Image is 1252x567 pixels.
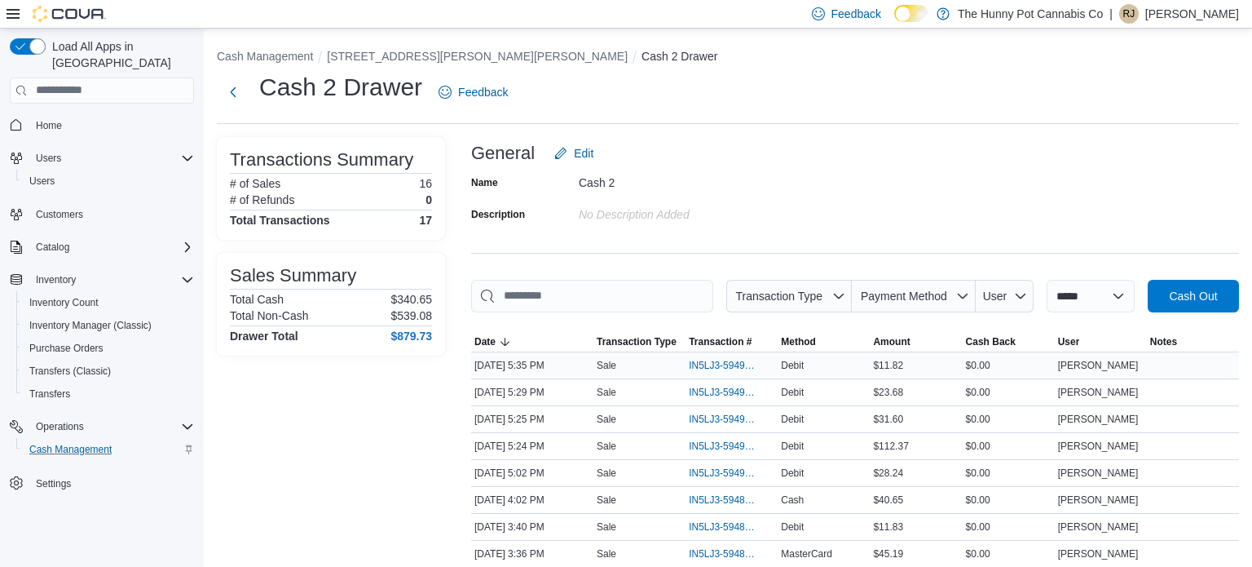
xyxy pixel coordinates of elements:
button: Amount [870,332,962,352]
span: Users [29,148,194,168]
h4: $879.73 [390,330,432,343]
a: Transfers (Classic) [23,361,117,381]
span: IN5LJ3-5949474 [689,413,758,426]
div: [DATE] 4:02 PM [471,490,593,510]
button: Operations [29,417,90,436]
div: $0.00 [963,436,1055,456]
button: Method [778,332,870,352]
button: Inventory [3,268,201,291]
span: IN5LJ3-5949460 [689,440,758,453]
h4: 17 [419,214,432,227]
p: Sale [597,359,616,372]
button: Cash Management [217,50,313,63]
span: Settings [29,472,194,493]
button: Operations [3,415,201,438]
p: Sale [597,520,616,534]
h3: Sales Summary [230,266,356,286]
div: $0.00 [963,517,1055,537]
span: Inventory Count [23,293,194,312]
button: Inventory [29,270,82,290]
span: Notes [1150,335,1177,348]
span: Amount [873,335,910,348]
span: Inventory [36,273,76,286]
a: Home [29,116,68,135]
span: Cash Out [1169,288,1217,304]
div: $0.00 [963,356,1055,375]
a: Feedback [432,76,514,109]
span: Catalog [29,237,194,257]
span: RJ [1123,4,1135,24]
div: $0.00 [963,544,1055,564]
span: Date [474,335,496,348]
a: Users [23,171,61,191]
button: Edit [548,137,600,170]
span: Users [29,175,55,188]
button: IN5LJ3-5948723 [689,490,774,510]
input: This is a search bar. As you type, the results lower in the page will automatically filter. [471,280,713,312]
span: Purchase Orders [23,339,194,358]
span: Catalog [36,241,69,254]
p: 0 [425,193,432,206]
label: Name [471,176,498,189]
button: Purchase Orders [16,337,201,360]
div: $0.00 [963,490,1055,510]
span: [PERSON_NAME] [1058,413,1139,426]
span: Transfers (Classic) [29,365,111,378]
span: Debit [781,520,804,534]
span: Customers [29,204,194,224]
button: Catalog [3,236,201,259]
span: Load All Apps in [GEOGRAPHIC_DATA] [46,38,194,71]
span: [PERSON_NAME] [1058,494,1139,507]
span: Transfers [23,384,194,404]
div: No Description added [579,202,797,221]
span: Transaction Type [597,335,677,348]
div: [DATE] 3:36 PM [471,544,593,564]
button: Transaction Type [593,332,686,352]
a: Inventory Count [23,293,105,312]
span: Inventory Count [29,296,99,309]
span: IN5LJ3-5949506 [689,386,758,399]
p: [PERSON_NAME] [1145,4,1239,24]
span: User [983,290,1007,303]
button: IN5LJ3-5949506 [689,383,774,402]
span: Debit [781,386,804,399]
span: [PERSON_NAME] [1058,359,1139,372]
span: $23.68 [873,386,903,399]
button: Home [3,113,201,137]
span: Cash Back [966,335,1016,348]
button: IN5LJ3-5949474 [689,410,774,429]
span: [PERSON_NAME] [1058,547,1139,560]
button: Cash 2 Drawer [641,50,717,63]
div: Richelle Jarrett [1119,4,1139,24]
p: Sale [597,413,616,426]
button: Payment Method [852,280,976,312]
h6: Total Cash [230,293,284,306]
a: Transfers [23,384,77,404]
h1: Cash 2 Drawer [259,71,422,104]
p: Sale [597,547,616,560]
span: Settings [36,477,71,490]
div: $0.00 [963,383,1055,402]
button: IN5LJ3-5948526 [689,544,774,564]
span: Transfers (Classic) [23,361,194,381]
a: Cash Management [23,440,118,459]
button: Cash Management [16,438,201,461]
h6: # of Sales [230,177,280,190]
span: Customers [36,208,83,221]
button: Cash Back [963,332,1055,352]
h6: # of Refunds [230,193,294,206]
button: User [1055,332,1147,352]
button: Transfers [16,383,201,405]
p: Sale [597,494,616,507]
div: [DATE] 5:24 PM [471,436,593,456]
p: The Hunny Pot Cannabis Co [958,4,1103,24]
nav: An example of EuiBreadcrumbs [217,48,1239,68]
span: Cash Management [29,443,112,456]
span: IN5LJ3-5948723 [689,494,758,507]
span: Inventory [29,270,194,290]
button: Inventory Manager (Classic) [16,314,201,337]
div: [DATE] 5:02 PM [471,463,593,483]
span: $31.60 [873,413,903,426]
button: Users [16,170,201,193]
span: $40.65 [873,494,903,507]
